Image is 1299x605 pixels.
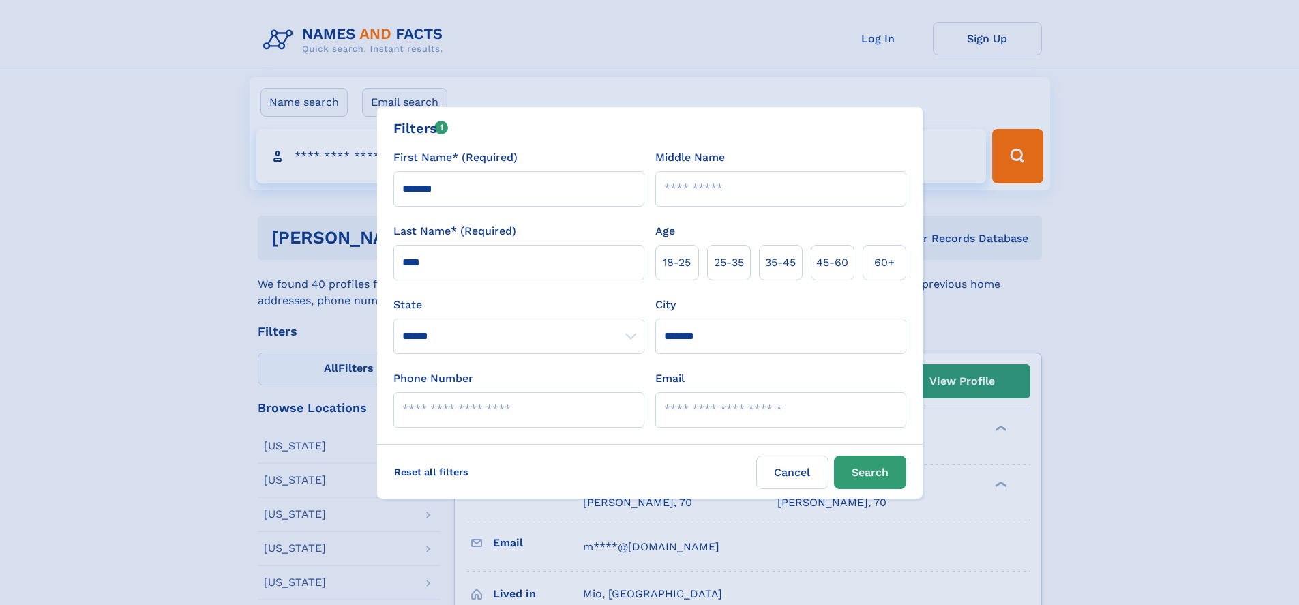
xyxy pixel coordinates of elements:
div: Filters [393,118,449,138]
button: Search [834,456,906,489]
label: Middle Name [655,149,725,166]
span: 25‑35 [714,254,744,271]
span: 45‑60 [816,254,848,271]
label: Reset all filters [385,456,477,488]
span: 35‑45 [765,254,796,271]
label: City [655,297,676,313]
label: Phone Number [393,370,473,387]
label: State [393,297,644,313]
span: 18‑25 [663,254,691,271]
label: Email [655,370,685,387]
span: 60+ [874,254,895,271]
label: Last Name* (Required) [393,223,516,239]
label: First Name* (Required) [393,149,518,166]
label: Cancel [756,456,828,489]
label: Age [655,223,675,239]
